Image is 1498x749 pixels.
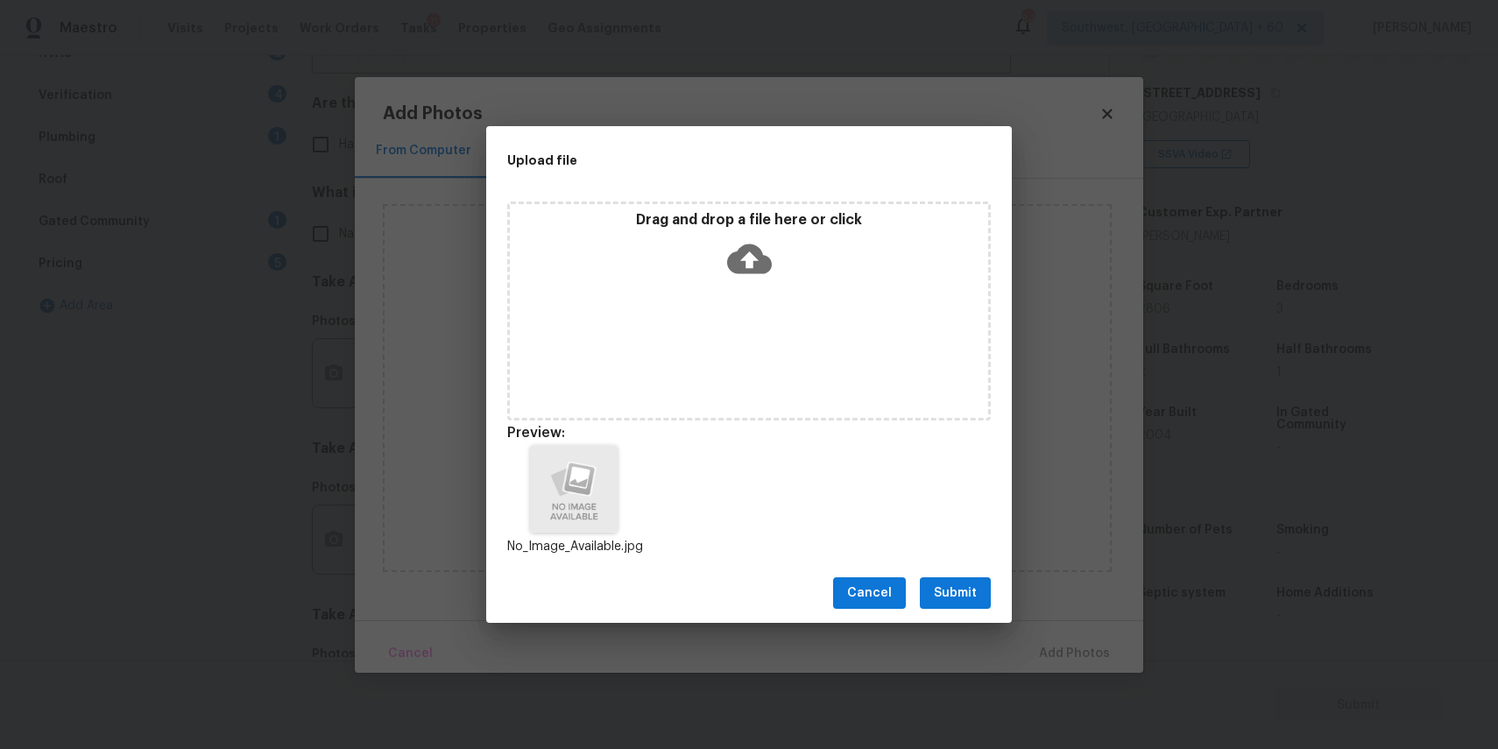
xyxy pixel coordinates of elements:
[920,577,991,610] button: Submit
[507,151,912,170] h2: Upload file
[510,211,988,230] p: Drag and drop a file here or click
[833,577,906,610] button: Cancel
[507,538,640,556] p: No_Image_Available.jpg
[530,445,618,533] img: Z
[847,583,892,604] span: Cancel
[934,583,977,604] span: Submit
